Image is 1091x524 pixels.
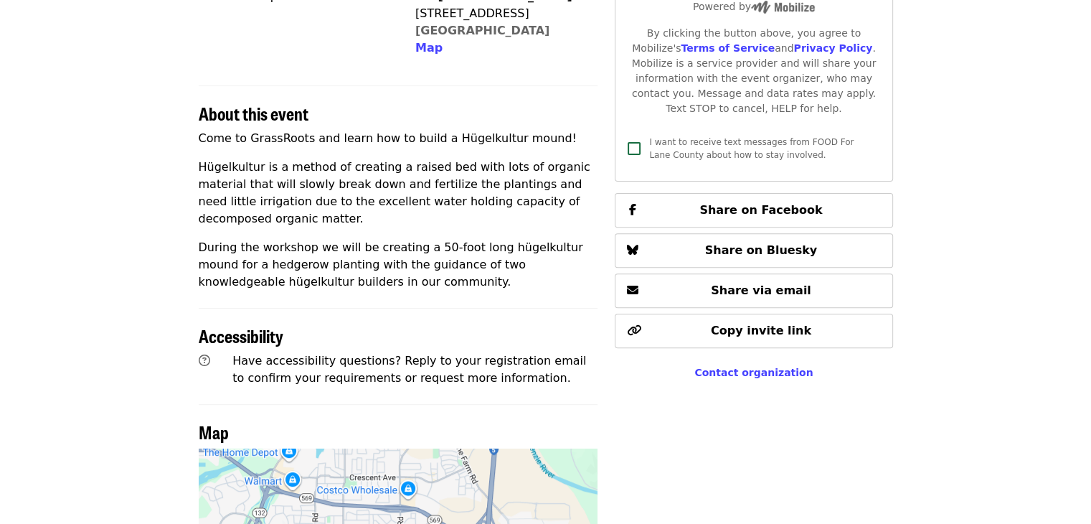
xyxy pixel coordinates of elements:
[199,354,210,368] i: question-circle icon
[627,26,880,116] div: By clicking the button above, you agree to Mobilize's and . Mobilize is a service provider and wi...
[694,367,813,378] a: Contact organization
[199,159,598,228] p: Hügelkultur is a method of creating a raised bed with lots of organic material that will slowly b...
[615,273,892,308] button: Share via email
[693,1,815,12] span: Powered by
[699,203,822,217] span: Share on Facebook
[415,39,443,57] button: Map
[415,41,443,55] span: Map
[615,233,892,268] button: Share on Bluesky
[415,24,549,37] a: [GEOGRAPHIC_DATA]
[615,314,892,348] button: Copy invite link
[705,243,818,257] span: Share on Bluesky
[199,130,598,147] p: Come to GrassRoots and learn how to build a Hügelkultur mound!
[615,193,892,228] button: Share on Facebook
[793,42,872,54] a: Privacy Policy
[415,5,586,22] div: [STREET_ADDRESS]
[232,354,586,385] span: Have accessibility questions? Reply to your registration email to confirm your requirements or re...
[751,1,815,14] img: Powered by Mobilize
[199,323,283,348] span: Accessibility
[199,239,598,291] p: During the workshop we will be creating a 50-foot long hügelkultur mound for a hedgerow planting ...
[199,419,229,444] span: Map
[199,100,308,126] span: About this event
[649,137,854,160] span: I want to receive text messages from FOOD For Lane County about how to stay involved.
[711,324,811,337] span: Copy invite link
[681,42,775,54] a: Terms of Service
[711,284,811,297] span: Share via email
